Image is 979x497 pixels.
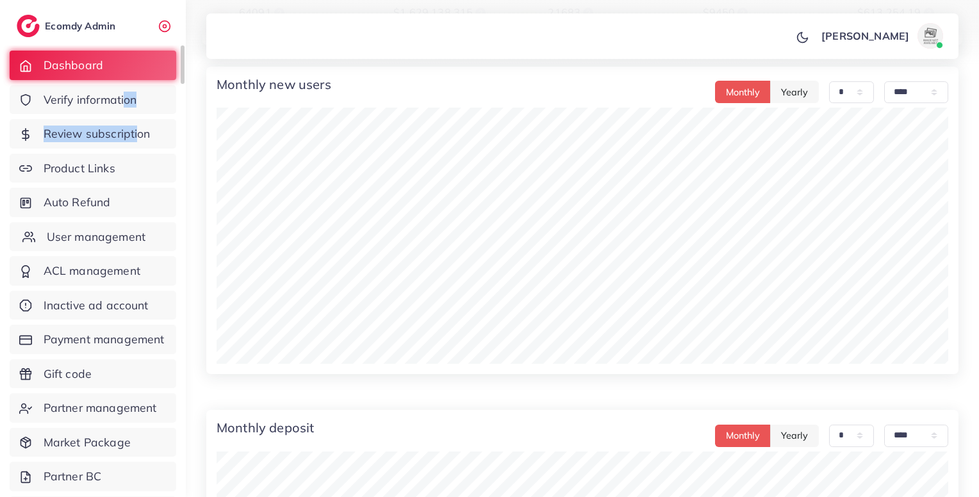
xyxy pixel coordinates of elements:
a: Review subscription [10,119,176,149]
button: Monthly [715,81,771,103]
span: Payment management [44,331,165,348]
a: Verify information [10,85,176,115]
a: Market Package [10,428,176,457]
span: Partner management [44,400,157,416]
a: Gift code [10,359,176,389]
button: Monthly [715,425,771,447]
img: logo [17,15,40,37]
a: Partner management [10,393,176,423]
a: logoEcomdy Admin [17,15,119,37]
h4: Monthly new users [217,77,331,92]
span: Market Package [44,434,131,451]
a: [PERSON_NAME]avatar [814,23,948,49]
span: Partner BC [44,468,102,485]
img: avatar [917,23,943,49]
a: Dashboard [10,51,176,80]
a: Partner BC [10,462,176,491]
span: Gift code [44,366,92,382]
h4: Monthly deposit [217,420,314,436]
span: Auto Refund [44,194,111,211]
a: User management [10,222,176,252]
h2: Ecomdy Admin [45,20,119,32]
span: ACL management [44,263,140,279]
span: Product Links [44,160,115,177]
a: Product Links [10,154,176,183]
a: Inactive ad account [10,291,176,320]
a: Payment management [10,325,176,354]
a: Auto Refund [10,188,176,217]
a: ACL management [10,256,176,286]
p: [PERSON_NAME] [821,28,909,44]
span: Review subscription [44,126,151,142]
span: Verify information [44,92,137,108]
button: Yearly [770,425,819,447]
span: Inactive ad account [44,297,149,314]
span: User management [47,229,145,245]
span: Dashboard [44,57,103,74]
button: Yearly [770,81,819,103]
